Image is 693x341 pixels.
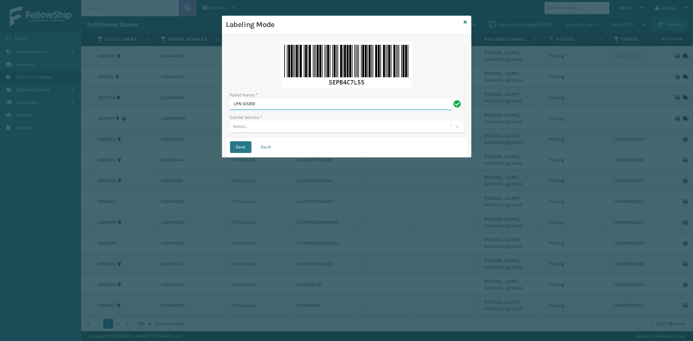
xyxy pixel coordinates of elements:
label: Carrier Service [230,114,263,121]
h3: Labeling Mode [226,20,461,30]
button: Save [230,141,251,153]
label: Pallet Name [230,92,258,98]
div: Select... [233,123,249,130]
img: 0bD5DUAAAAGSURBVAMADCaQgSuK1ygAAAAASUVORK5CYII= [281,42,412,88]
button: Back [255,141,277,153]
